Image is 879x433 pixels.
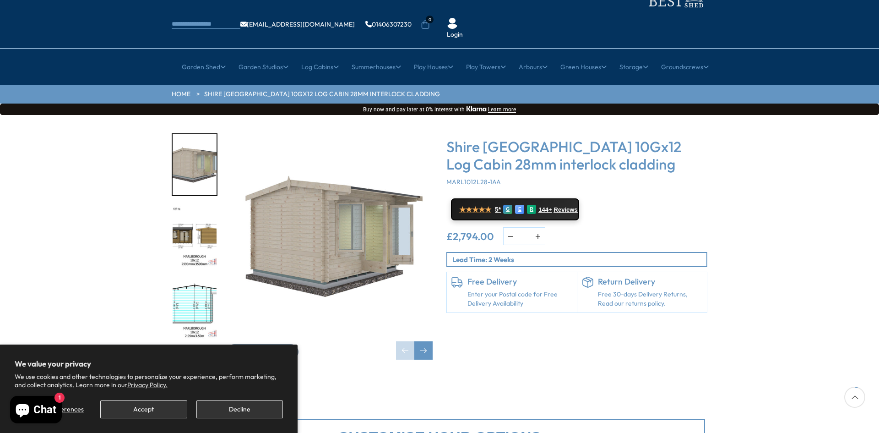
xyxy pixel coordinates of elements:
a: Garden Shed [182,55,226,78]
div: R [527,205,536,214]
p: Free 30-days Delivery Returns, Read our returns policy. [598,290,703,308]
img: 10x12MarlboroughELEVATIONSMMFT28mmTEMP_48a3f5c8-7f41-4574-a7fe-6f33009ee0c6_200x200.jpg [173,206,217,267]
a: Play Houses [414,55,453,78]
h6: Free Delivery [467,277,572,287]
img: 10gx12Marlborough_2open_0461_ffd44bcd-acfb-4c20-92bc-5b0d422c176f_200x200.jpg [173,134,217,195]
a: Login [447,30,463,39]
span: ★★★★★ [459,205,491,214]
img: 10x12MarlboroughINTERNALSMFT28mmTEMP_4aa017f1-cf53-4df5-94b9-c0bfc2efb679_200x200.jpg [173,278,217,339]
a: Summerhouses [352,55,401,78]
a: Play Towers [466,55,506,78]
div: 3 / 8 [172,277,217,340]
div: 1 / 8 [172,133,217,196]
div: Next slide [414,341,433,360]
a: Storage [619,55,648,78]
a: [EMAIL_ADDRESS][DOMAIN_NAME] [240,21,355,27]
h3: Shire [GEOGRAPHIC_DATA] 10Gx12 Log Cabin 28mm interlock cladding [446,138,707,173]
a: Groundscrews [661,55,709,78]
div: G [503,205,512,214]
ins: £2,794.00 [446,231,494,241]
span: Reviews [554,206,578,214]
inbox-online-store-chat: Shopify online store chat [7,396,65,426]
button: Click To Expand [227,344,298,360]
a: 0 [421,20,430,29]
p: We use cookies and other technologies to personalize your experience, perform marketing, and coll... [15,373,283,389]
h2: We value your privacy [15,359,283,368]
button: Decline [196,400,283,418]
a: Privacy Policy. [127,381,168,389]
a: Green Houses [560,55,607,78]
a: Log Cabins [301,55,339,78]
a: Garden Studios [239,55,288,78]
button: Accept [100,400,187,418]
div: 2 / 8 [172,205,217,268]
span: 0 [426,16,434,23]
span: MARL1012L28-1AA [446,178,501,186]
a: Enter your Postal code for Free Delivery Availability [467,290,572,308]
p: Lead Time: 2 Weeks [452,255,706,264]
img: Shire Marlborough 10Gx12 Log Cabin 28mm interlock cladding - Best Shed [227,133,433,340]
a: ★★★★★ 5* G E R 144+ Reviews [451,198,579,220]
a: 01406307230 [365,21,412,27]
a: Shire [GEOGRAPHIC_DATA] 10Gx12 Log Cabin 28mm interlock cladding [204,90,440,99]
a: HOME [172,90,190,99]
a: Arbours [519,55,548,78]
img: User Icon [447,18,458,29]
div: E [515,205,524,214]
span: 144+ [538,206,552,214]
h6: Return Delivery [598,277,703,287]
div: Previous slide [396,341,414,360]
div: 1 / 8 [227,133,433,360]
